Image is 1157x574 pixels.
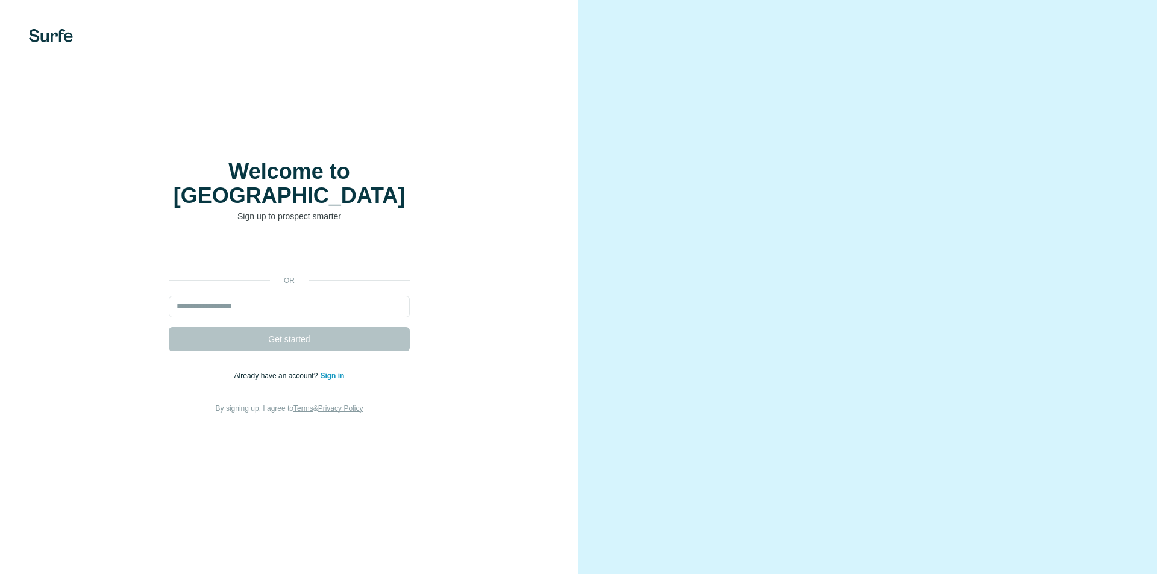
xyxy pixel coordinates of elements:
p: or [270,275,309,286]
a: Privacy Policy [318,404,363,413]
p: Sign up to prospect smarter [169,210,410,222]
span: By signing up, I agree to & [216,404,363,413]
a: Terms [293,404,313,413]
span: Already have an account? [234,372,321,380]
h1: Welcome to [GEOGRAPHIC_DATA] [169,160,410,208]
a: Sign in [320,372,344,380]
iframe: Sign in with Google Button [163,240,416,267]
img: Surfe's logo [29,29,73,42]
